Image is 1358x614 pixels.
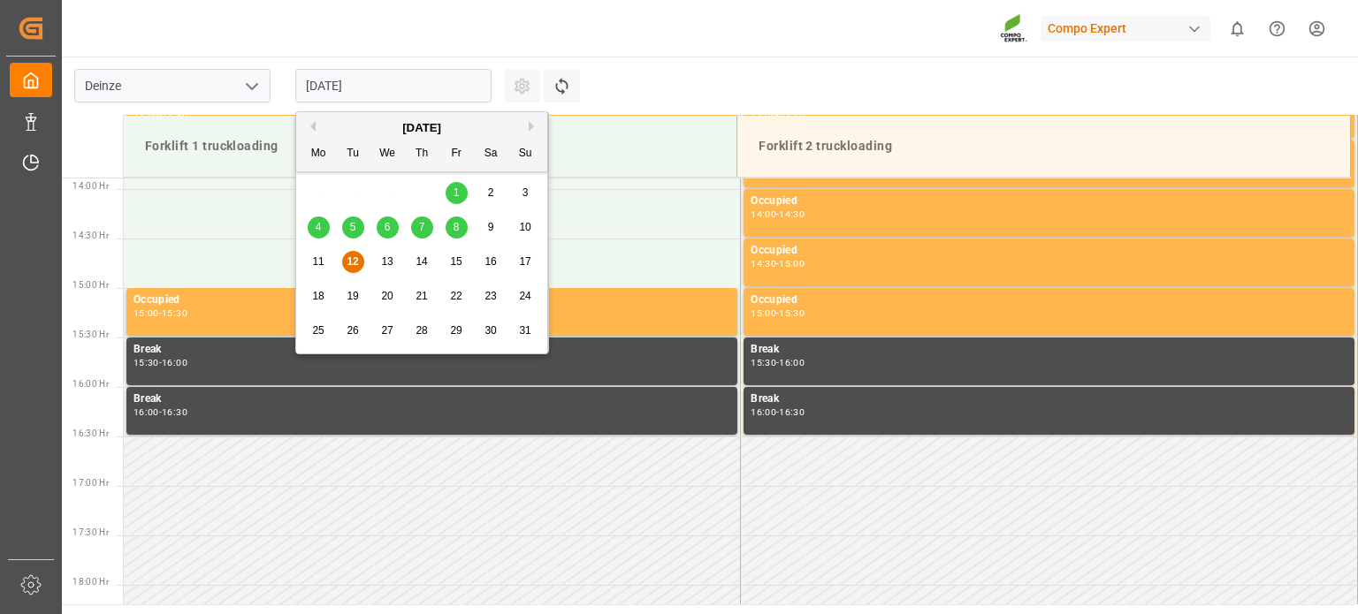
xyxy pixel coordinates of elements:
div: 16:30 [779,408,805,416]
div: 14:00 [751,210,776,218]
span: 18:00 Hr [72,577,109,587]
span: 5 [350,221,356,233]
div: Choose Thursday, August 14th, 2025 [411,251,433,273]
div: Choose Friday, August 8th, 2025 [446,216,468,239]
div: Break [751,341,1347,359]
div: Choose Friday, August 22nd, 2025 [446,285,468,307]
span: 27 [381,324,393,337]
span: 21 [416,290,427,302]
div: Choose Wednesday, August 6th, 2025 [377,216,399,239]
div: Choose Thursday, August 28th, 2025 [411,320,433,342]
div: 14:30 [779,210,805,218]
div: - [159,408,162,416]
div: Forklift 2 truckloading [751,130,1336,163]
span: 16:00 Hr [72,379,109,389]
img: Screenshot%202023-09-29%20at%2010.02.21.png_1712312052.png [1000,13,1028,44]
div: 15:00 [779,260,805,268]
div: - [159,359,162,367]
div: 15:30 [779,309,805,317]
span: 20 [381,290,393,302]
span: 17:00 Hr [72,478,109,488]
span: 11 [312,255,324,268]
span: 15 [450,255,462,268]
div: Choose Saturday, August 30th, 2025 [480,320,502,342]
span: 1 [454,186,460,199]
span: 15:00 Hr [72,280,109,290]
div: - [776,260,779,268]
div: Choose Wednesday, August 20th, 2025 [377,285,399,307]
div: [DATE] [296,119,547,137]
span: 14 [416,255,427,268]
span: 26 [347,324,358,337]
div: - [776,408,779,416]
div: Choose Monday, August 4th, 2025 [308,216,330,239]
span: 16:30 Hr [72,428,109,438]
span: 3 [523,186,529,199]
div: - [159,309,162,317]
div: Break [134,390,730,408]
span: 10 [519,221,530,233]
span: 22 [450,290,462,302]
div: 15:00 [134,309,159,317]
div: Fr [446,143,468,165]
div: Occupied [134,292,730,309]
span: 30 [484,324,496,337]
div: Forklift 1 truckloading [138,130,722,163]
div: 16:00 [779,359,805,367]
span: 17 [519,255,530,268]
div: 15:30 [751,359,776,367]
input: Type to search/select [74,69,271,102]
div: Th [411,143,433,165]
span: 9 [488,221,494,233]
span: 7 [419,221,425,233]
div: Choose Saturday, August 2nd, 2025 [480,182,502,204]
span: 13 [381,255,393,268]
div: Choose Thursday, August 7th, 2025 [411,216,433,239]
div: Choose Monday, August 18th, 2025 [308,285,330,307]
div: Break [134,341,730,359]
button: Previous Month [305,121,316,132]
div: Su [515,143,537,165]
span: 14:00 Hr [72,181,109,191]
span: 19 [347,290,358,302]
div: 15:00 [751,309,776,317]
button: Next Month [529,121,539,132]
div: - [776,309,779,317]
div: Choose Sunday, August 17th, 2025 [515,251,537,273]
div: Choose Tuesday, August 26th, 2025 [342,320,364,342]
div: Occupied [751,242,1347,260]
div: 16:00 [134,408,159,416]
div: We [377,143,399,165]
span: 8 [454,221,460,233]
div: Choose Monday, August 25th, 2025 [308,320,330,342]
div: 16:00 [751,408,776,416]
div: 16:00 [162,359,187,367]
div: Choose Wednesday, August 27th, 2025 [377,320,399,342]
span: 17:30 Hr [72,527,109,537]
div: Choose Friday, August 1st, 2025 [446,182,468,204]
div: Mo [308,143,330,165]
div: Choose Friday, August 15th, 2025 [446,251,468,273]
span: 15:30 Hr [72,330,109,339]
div: Choose Saturday, August 23rd, 2025 [480,285,502,307]
button: Compo Expert [1041,11,1217,45]
div: - [776,359,779,367]
span: 2 [488,186,494,199]
div: Choose Sunday, August 31st, 2025 [515,320,537,342]
span: 28 [416,324,427,337]
div: Choose Sunday, August 10th, 2025 [515,216,537,239]
div: Choose Tuesday, August 5th, 2025 [342,216,364,239]
div: Tu [342,143,364,165]
div: - [776,210,779,218]
div: Occupied [751,193,1347,210]
span: 14:30 Hr [72,231,109,240]
div: Compo Expert [1041,16,1210,42]
div: 16:30 [162,408,187,416]
span: 24 [519,290,530,302]
div: Choose Tuesday, August 12th, 2025 [342,251,364,273]
div: Choose Monday, August 11th, 2025 [308,251,330,273]
button: open menu [238,72,264,100]
span: 23 [484,290,496,302]
button: show 0 new notifications [1217,9,1257,49]
div: Occupied [751,292,1347,309]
